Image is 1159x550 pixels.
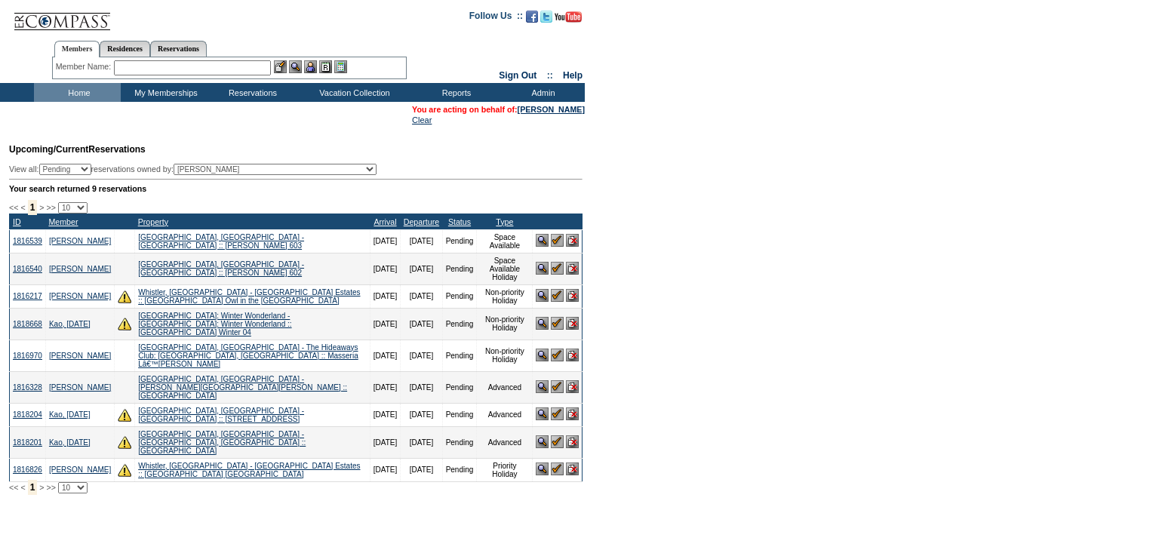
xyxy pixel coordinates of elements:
[404,217,439,226] a: Departure
[49,320,91,328] a: Kao, [DATE]
[547,70,553,81] span: ::
[13,292,42,300] a: 1816217
[118,408,131,422] img: There are insufficient days and/or tokens to cover this reservation
[477,229,533,253] td: Space Available
[48,217,78,226] a: Member
[294,83,411,102] td: Vacation Collection
[477,458,533,481] td: Priority Holiday
[442,308,477,340] td: Pending
[13,237,42,245] a: 1816539
[370,371,400,403] td: [DATE]
[138,462,360,478] a: Whistler, [GEOGRAPHIC_DATA] - [GEOGRAPHIC_DATA] Estates :: [GEOGRAPHIC_DATA] [GEOGRAPHIC_DATA]
[477,253,533,284] td: Space Available Holiday
[9,144,88,155] span: Upcoming/Current
[551,262,564,275] img: Confirm Reservation
[536,407,549,420] img: View Reservation
[412,105,585,114] span: You are acting on behalf of:
[13,410,42,419] a: 1818204
[49,466,111,474] a: [PERSON_NAME]
[9,184,583,193] div: Your search returned 9 reservations
[39,203,44,212] span: >
[551,317,564,330] img: Confirm Reservation
[401,253,442,284] td: [DATE]
[370,253,400,284] td: [DATE]
[540,11,552,23] img: Follow us on Twitter
[401,308,442,340] td: [DATE]
[536,262,549,275] img: View Reservation
[138,343,358,368] a: [GEOGRAPHIC_DATA], [GEOGRAPHIC_DATA] - The Hideaways Club: [GEOGRAPHIC_DATA], [GEOGRAPHIC_DATA] :...
[551,234,564,247] img: Confirm Reservation
[289,60,302,73] img: View
[274,60,287,73] img: b_edit.gif
[138,430,306,455] a: [GEOGRAPHIC_DATA], [GEOGRAPHIC_DATA] - [GEOGRAPHIC_DATA], [GEOGRAPHIC_DATA] :: [GEOGRAPHIC_DATA]
[49,383,111,392] a: [PERSON_NAME]
[566,380,579,393] img: Cancel Reservation
[138,260,304,277] a: [GEOGRAPHIC_DATA], [GEOGRAPHIC_DATA] - [GEOGRAPHIC_DATA] :: [PERSON_NAME] 602
[448,217,471,226] a: Status
[49,410,91,419] a: Kao, [DATE]
[401,426,442,458] td: [DATE]
[370,403,400,426] td: [DATE]
[54,41,100,57] a: Members
[518,105,585,114] a: [PERSON_NAME]
[370,229,400,253] td: [DATE]
[551,380,564,393] img: Confirm Reservation
[401,284,442,308] td: [DATE]
[551,407,564,420] img: Confirm Reservation
[536,317,549,330] img: View Reservation
[401,403,442,426] td: [DATE]
[536,289,549,302] img: View Reservation
[477,284,533,308] td: Non-priority Holiday
[442,426,477,458] td: Pending
[118,463,131,477] img: There are insufficient days and/or tokens to cover this reservation
[34,83,121,102] td: Home
[370,426,400,458] td: [DATE]
[442,371,477,403] td: Pending
[536,380,549,393] img: View Reservation
[150,41,207,57] a: Reservations
[536,462,549,475] img: View Reservation
[100,41,150,57] a: Residences
[442,253,477,284] td: Pending
[49,352,111,360] a: [PERSON_NAME]
[477,403,533,426] td: Advanced
[13,352,42,360] a: 1816970
[20,483,25,492] span: <
[555,15,582,24] a: Subscribe to our YouTube Channel
[477,371,533,403] td: Advanced
[9,164,383,175] div: View all: reservations owned by:
[49,265,111,273] a: [PERSON_NAME]
[118,317,131,330] img: There are insufficient days and/or tokens to cover this reservation
[20,203,25,212] span: <
[566,317,579,330] img: Cancel Reservation
[566,407,579,420] img: Cancel Reservation
[46,203,55,212] span: >>
[477,426,533,458] td: Advanced
[208,83,294,102] td: Reservations
[411,83,498,102] td: Reports
[9,483,18,492] span: <<
[566,462,579,475] img: Cancel Reservation
[138,217,168,226] a: Property
[28,200,38,215] span: 1
[551,435,564,448] img: Confirm Reservation
[49,438,91,447] a: Kao, [DATE]
[555,11,582,23] img: Subscribe to our YouTube Channel
[442,284,477,308] td: Pending
[304,60,317,73] img: Impersonate
[401,229,442,253] td: [DATE]
[370,458,400,481] td: [DATE]
[9,203,18,212] span: <<
[442,340,477,371] td: Pending
[412,115,432,124] a: Clear
[540,15,552,24] a: Follow us on Twitter
[526,15,538,24] a: Become our fan on Facebook
[13,265,42,273] a: 1816540
[563,70,583,81] a: Help
[551,289,564,302] img: Confirm Reservation
[9,144,146,155] span: Reservations
[566,234,579,247] img: Cancel Reservation
[499,70,536,81] a: Sign Out
[138,288,360,305] a: Whistler, [GEOGRAPHIC_DATA] - [GEOGRAPHIC_DATA] Estates :: [GEOGRAPHIC_DATA] Owl in the [GEOGRAPH...
[49,237,111,245] a: [PERSON_NAME]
